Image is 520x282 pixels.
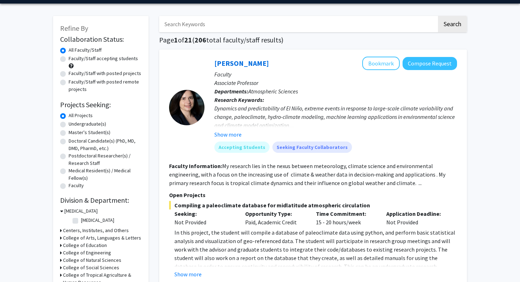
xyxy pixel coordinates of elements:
p: Seeking: [174,209,235,218]
h3: College of Education [63,242,107,249]
span: Atmospheric Sciences [248,88,298,95]
button: Show more [214,130,242,139]
div: Dynamics and predictability of El Niño, extreme events in response to large-scale climate variabi... [214,104,457,130]
span: 21 [184,35,192,44]
label: All Projects [69,112,93,119]
fg-read-more: My research lies in the nexus between meteorology, climate science and environmental engineering,... [169,162,445,186]
span: Compiling a paleoclimate database for midlatitude atmospheric circulation [169,201,457,209]
label: Faculty/Staff accepting students [69,55,138,62]
h3: College of Natural Sciences [63,257,121,264]
button: Search [438,16,467,32]
h3: College of Social Sciences [63,264,119,271]
h3: College of Arts, Languages & Letters [63,234,141,242]
div: Not Provided [174,218,235,226]
button: Show more [174,270,202,278]
label: Master's Student(s) [69,129,110,136]
div: Paid, Academic Credit [240,209,311,226]
b: Faculty Information: [169,162,222,169]
p: Faculty [214,70,457,79]
a: [PERSON_NAME] [214,59,269,68]
h2: Collaboration Status: [60,35,141,44]
label: Faculty/Staff with posted remote projects [69,78,141,93]
span: Refine By [60,24,88,33]
label: Faculty [69,182,84,189]
label: Postdoctoral Researcher(s) / Research Staff [69,152,141,167]
h3: College of Engineering [63,249,111,257]
label: Undergraduate(s) [69,120,106,128]
label: Medical Resident(s) / Medical Fellow(s) [69,167,141,182]
h1: Page of ( total faculty/staff results) [159,36,467,44]
label: Doctoral Candidate(s) (PhD, MD, DMD, PharmD, etc.) [69,137,141,152]
div: 15 - 20 hours/week [311,209,381,226]
iframe: Chat [5,250,30,277]
h2: Projects Seeking: [60,100,141,109]
p: Open Projects [169,191,457,199]
h2: Division & Department: [60,196,141,205]
span: 1 [174,35,178,44]
p: Opportunity Type: [245,209,305,218]
button: Add Christina Karamperidou to Bookmarks [362,57,400,70]
p: Application Deadline: [386,209,446,218]
button: Compose Request to Christina Karamperidou [403,57,457,70]
b: Research Keywords: [214,96,264,103]
label: [MEDICAL_DATA] [81,217,114,224]
b: Departments: [214,88,248,95]
h3: [MEDICAL_DATA] [64,207,98,215]
input: Search Keywords [159,16,437,32]
span: 206 [195,35,206,44]
p: Associate Professor [214,79,457,87]
mat-chip: Seeking Faculty Collaborators [272,142,352,153]
label: Faculty/Staff with posted projects [69,70,141,77]
label: All Faculty/Staff [69,46,102,54]
div: Not Provided [381,209,452,226]
span: In this project, the student will compile a database of paleoclimate data using python, and perfo... [174,229,455,278]
p: Time Commitment: [316,209,376,218]
h3: Centers, Institutes, and Others [63,227,129,234]
mat-chip: Accepting Students [214,142,270,153]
